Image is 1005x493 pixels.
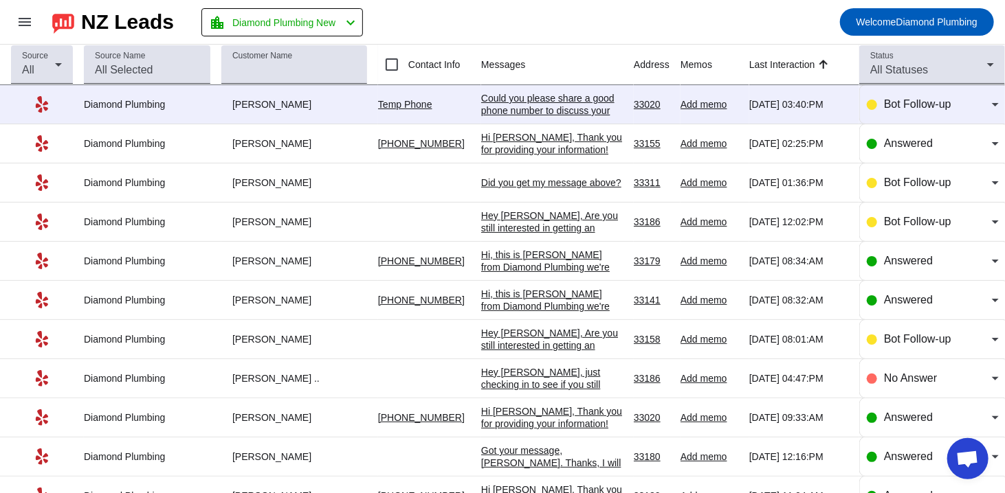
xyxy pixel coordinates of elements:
[209,14,225,31] mat-icon: location_city
[34,370,50,387] mat-icon: Yelp
[749,411,848,424] div: [DATE] 09:33:AM
[378,99,432,110] a: Temp Phone
[221,450,367,463] div: [PERSON_NAME]
[749,450,848,463] div: [DATE] 12:16:PM
[884,372,937,384] span: No Answer
[84,98,210,111] div: Diamond Plumbing
[884,255,933,266] span: Answered
[749,58,815,71] div: Last Interaction
[34,214,50,230] mat-icon: Yelp
[681,372,738,385] div: Add memo
[884,137,933,149] span: Answered
[84,450,210,463] div: Diamond Plumbing
[221,333,367,345] div: [PERSON_NAME]
[681,176,738,189] div: Add memo
[884,294,933,306] span: Answered
[681,450,738,463] div: Add memo
[634,45,681,85] th: Address
[34,292,50,308] mat-icon: Yelp
[221,411,367,424] div: [PERSON_NAME]
[749,137,848,150] div: [DATE] 02:25:PM
[681,216,738,228] div: Add memo
[84,255,210,267] div: Diamond Plumbing
[378,255,465,266] a: [PHONE_NUMBER]
[884,411,933,423] span: Answered
[634,255,670,267] div: 33179
[884,216,951,227] span: Bot Follow-up
[406,58,461,71] label: Contact Info
[681,137,738,150] div: Add memo
[840,8,994,36] button: WelcomeDiamond Plumbing
[84,176,210,189] div: Diamond Plumbing
[201,8,363,36] button: Diamond Plumbing New
[481,131,623,181] div: Hi [PERSON_NAME], Thank you for providing your information! We'll get back to you as soon as poss...
[749,372,848,385] div: [DATE] 04:47:PM
[342,14,359,31] mat-icon: chevron_left
[378,138,465,149] a: [PHONE_NUMBER]
[481,45,634,85] th: Messages
[81,12,174,32] div: NZ Leads
[221,176,367,189] div: [PERSON_NAME]
[481,288,623,424] div: Hi, this is [PERSON_NAME] from Diamond Plumbing we're following up on your recent plumbing servic...
[481,405,623,455] div: Hi [PERSON_NAME], Thank you for providing your information! We'll get back to you as soon as poss...
[84,333,210,345] div: Diamond Plumbing
[34,331,50,347] mat-icon: Yelp
[634,372,670,385] div: 33186
[52,10,74,34] img: logo
[481,366,623,440] div: Hey [PERSON_NAME], just checking in to see if you still need help with your project. Please let m...
[221,216,367,228] div: [PERSON_NAME]
[884,333,951,345] span: Bot Follow-up
[481,444,623,481] div: Got your message, [PERSON_NAME]. Thanks, I will get back to you soon!
[34,253,50,269] mat-icon: Yelp
[34,409,50,426] mat-icon: Yelp
[34,174,50,191] mat-icon: Yelp
[634,333,670,345] div: 33158
[681,333,738,345] div: Add memo
[22,64,34,76] span: All
[681,98,738,111] div: Add memo
[221,372,367,385] div: [PERSON_NAME] ..
[884,98,951,110] span: Bot Follow-up
[481,327,623,376] div: Hey [PERSON_NAME], Are you still interested in getting an estimate? Is there a good number to rea...
[870,64,928,76] span: All Statuses
[749,333,848,345] div: [DATE] 08:01:AM
[481,209,623,259] div: Hey [PERSON_NAME], Are you still interested in getting an estimate? Is there a good number to rea...
[634,450,670,463] div: 33180
[481,176,623,189] div: Did you get my message above?​
[857,12,978,32] span: Diamond Plumbing
[378,412,465,423] a: [PHONE_NUMBER]
[857,16,896,27] span: Welcome
[749,255,848,267] div: [DATE] 08:34:AM
[634,294,670,306] div: 33141
[634,176,670,189] div: 33311
[84,411,210,424] div: Diamond Plumbing
[16,14,33,30] mat-icon: menu
[95,51,145,60] mat-label: Source Name
[749,216,848,228] div: [DATE] 12:02:PM
[84,372,210,385] div: Diamond Plumbing
[34,448,50,465] mat-icon: Yelp
[22,51,48,60] mat-label: Source
[634,216,670,228] div: 33186
[634,137,670,150] div: 33155
[34,135,50,152] mat-icon: Yelp
[481,249,623,385] div: Hi, this is [PERSON_NAME] from Diamond Plumbing we're following up on your recent plumbing servic...
[232,51,292,60] mat-label: Customer Name
[84,294,210,306] div: Diamond Plumbing
[884,176,951,188] span: Bot Follow-up
[221,137,367,150] div: [PERSON_NAME]
[481,92,623,129] div: Could you please share a good phone number to discuss your request in more detail?​
[84,137,210,150] div: Diamond Plumbing
[749,176,848,189] div: [DATE] 01:36:PM
[221,98,367,111] div: [PERSON_NAME]
[34,96,50,113] mat-icon: Yelp
[749,294,848,306] div: [DATE] 08:32:AM
[634,411,670,424] div: 33020
[681,45,749,85] th: Memos
[884,450,933,462] span: Answered
[221,294,367,306] div: [PERSON_NAME]
[870,51,894,60] mat-label: Status
[947,438,989,479] a: Open chat
[378,295,465,306] a: [PHONE_NUMBER]
[232,13,335,32] span: Diamond Plumbing New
